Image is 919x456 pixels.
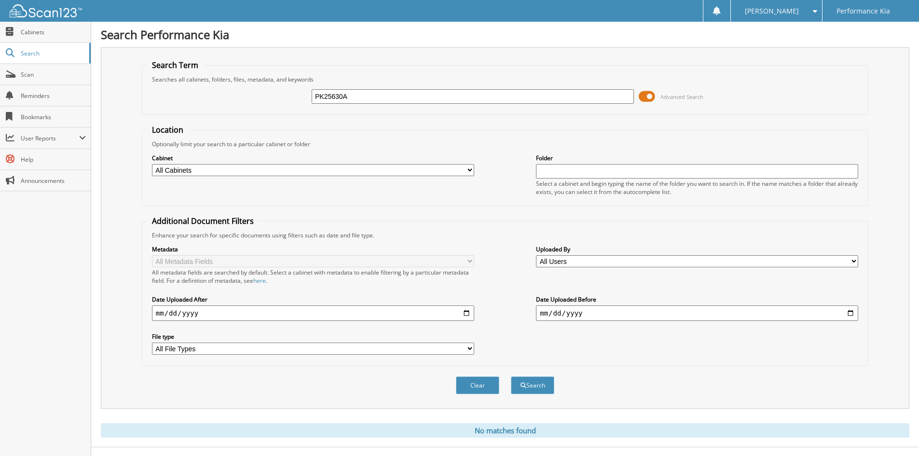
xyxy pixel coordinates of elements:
h1: Search Performance Kia [101,27,909,42]
label: Date Uploaded Before [536,295,858,304]
label: Uploaded By [536,245,858,253]
img: scan123-logo-white.svg [10,4,82,17]
div: All metadata fields are searched by default. Select a cabinet with metadata to enable filtering b... [152,268,474,285]
a: here [253,276,266,285]
div: No matches found [101,423,909,438]
div: Optionally limit your search to a particular cabinet or folder [147,140,863,148]
label: Folder [536,154,858,162]
span: Cabinets [21,28,86,36]
div: Select a cabinet and begin typing the name of the folder you want to search in. If the name match... [536,180,858,196]
legend: Search Term [147,60,203,70]
label: File type [152,332,474,341]
input: start [152,305,474,321]
span: Performance Kia [837,8,890,14]
span: Advanced Search [660,93,703,100]
input: end [536,305,858,321]
div: Searches all cabinets, folders, files, metadata, and keywords [147,75,863,83]
button: Clear [456,376,499,394]
legend: Location [147,124,188,135]
legend: Additional Document Filters [147,216,259,226]
span: Announcements [21,177,86,185]
span: Bookmarks [21,113,86,121]
span: User Reports [21,134,79,142]
button: Search [511,376,554,394]
label: Cabinet [152,154,474,162]
span: Search [21,49,84,57]
label: Date Uploaded After [152,295,474,304]
div: Enhance your search for specific documents using filters such as date and file type. [147,231,863,239]
span: Reminders [21,92,86,100]
label: Metadata [152,245,474,253]
span: Scan [21,70,86,79]
span: [PERSON_NAME] [745,8,799,14]
span: Help [21,155,86,164]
